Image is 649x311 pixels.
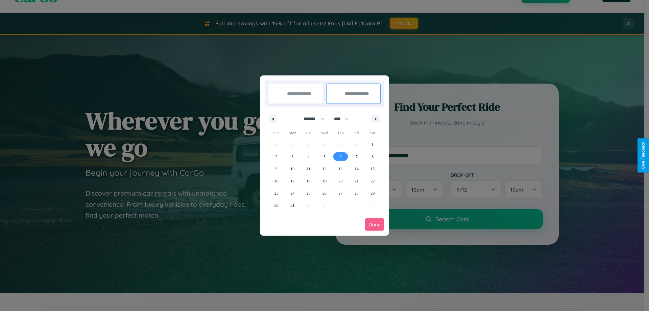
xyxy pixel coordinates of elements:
[316,128,332,138] span: Wed
[290,187,294,199] span: 24
[371,138,374,151] span: 1
[284,199,300,212] button: 31
[333,187,348,199] button: 27
[291,151,293,163] span: 3
[308,151,310,163] span: 4
[268,128,284,138] span: Sun
[316,175,332,187] button: 19
[307,163,311,175] span: 11
[274,175,279,187] span: 16
[301,163,316,175] button: 11
[338,187,342,199] span: 27
[316,151,332,163] button: 5
[333,163,348,175] button: 13
[365,218,384,231] button: Done
[284,175,300,187] button: 17
[284,163,300,175] button: 10
[284,151,300,163] button: 3
[275,151,278,163] span: 2
[322,163,327,175] span: 12
[307,187,311,199] span: 25
[323,151,326,163] span: 5
[365,163,381,175] button: 15
[355,175,359,187] span: 21
[356,151,358,163] span: 7
[275,163,278,175] span: 9
[370,163,375,175] span: 15
[274,199,279,212] span: 30
[274,187,279,199] span: 23
[316,163,332,175] button: 12
[307,175,311,187] span: 18
[268,187,284,199] button: 23
[641,142,646,169] div: Give Feedback
[301,151,316,163] button: 4
[355,187,359,199] span: 28
[333,151,348,163] button: 6
[339,151,341,163] span: 6
[290,199,294,212] span: 31
[268,199,284,212] button: 30
[348,128,364,138] span: Fri
[370,187,375,199] span: 29
[365,187,381,199] button: 29
[348,175,364,187] button: 21
[301,187,316,199] button: 25
[338,163,342,175] span: 13
[322,187,327,199] span: 26
[348,163,364,175] button: 14
[301,175,316,187] button: 18
[284,128,300,138] span: Mon
[365,128,381,138] span: Sat
[290,163,294,175] span: 10
[365,138,381,151] button: 1
[268,151,284,163] button: 2
[355,163,359,175] span: 14
[370,175,375,187] span: 22
[268,175,284,187] button: 16
[316,187,332,199] button: 26
[322,175,327,187] span: 19
[268,163,284,175] button: 9
[365,175,381,187] button: 22
[365,151,381,163] button: 8
[338,175,342,187] span: 20
[290,175,294,187] span: 17
[348,151,364,163] button: 7
[301,128,316,138] span: Tue
[284,187,300,199] button: 24
[333,128,348,138] span: Thu
[348,187,364,199] button: 28
[371,151,374,163] span: 8
[333,175,348,187] button: 20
